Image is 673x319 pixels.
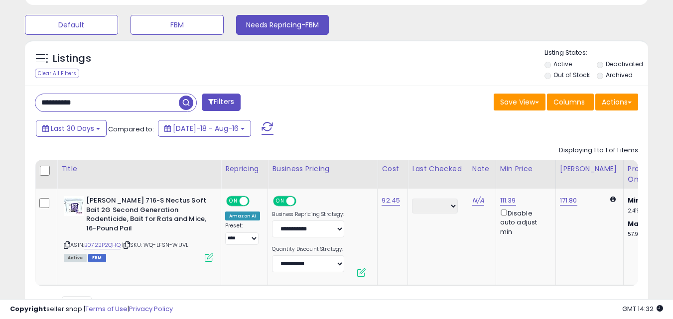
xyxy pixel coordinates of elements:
div: Amazon AI [225,212,260,220]
button: Needs Repricing-FBM [236,15,329,35]
a: Privacy Policy [129,304,173,314]
span: All listings currently available for purchase on Amazon [64,254,87,262]
a: 92.45 [382,196,400,206]
b: [PERSON_NAME] 716-S Nectus Soft Bait 2G Second Generation Rodenticide, Bait for Rats and Mice, 16... [86,196,207,235]
div: Note [472,164,492,174]
button: Last 30 Days [36,120,107,137]
label: Out of Stock [553,71,590,79]
span: | SKU: WQ-LFSN-WUVL [122,241,188,249]
button: Columns [547,94,594,110]
div: Title [61,164,217,174]
span: Columns [553,97,585,107]
button: Actions [595,94,638,110]
div: Cost [382,164,404,174]
label: Active [553,60,572,68]
button: FBM [131,15,224,35]
div: [PERSON_NAME] [560,164,619,174]
div: Displaying 1 to 1 of 1 items [559,146,638,155]
span: ON [227,197,240,206]
button: Default [25,15,118,35]
div: Business Pricing [272,164,373,174]
div: Disable auto adjust min [500,208,548,236]
img: 413E+7rI7YL._SL40_.jpg [64,196,84,216]
button: Save View [494,94,545,110]
span: Last 30 Days [51,123,94,133]
div: Clear All Filters [35,69,79,78]
p: Listing States: [544,48,648,58]
th: CSV column name: cust_attr_2_Last Checked [408,160,468,189]
button: [DATE]-18 - Aug-16 [158,120,251,137]
a: 171.80 [560,196,577,206]
span: Compared to: [108,124,154,134]
span: OFF [248,197,264,206]
label: Business Repricing Strategy: [272,211,344,218]
b: Min: [628,196,643,205]
b: Max: [628,219,645,228]
span: [DATE]-18 - Aug-16 [173,123,239,133]
a: Terms of Use [85,304,128,314]
strong: Copyright [10,304,46,314]
div: Min Price [500,164,551,174]
h5: Listings [53,52,91,66]
div: Last Checked [412,164,464,174]
span: ON [274,197,287,206]
label: Deactivated [606,60,643,68]
label: Quantity Discount Strategy: [272,246,344,253]
div: ASIN: [64,196,213,261]
span: OFF [295,197,311,206]
span: FBM [88,254,106,262]
label: Archived [606,71,633,79]
button: Filters [202,94,241,111]
span: 2025-09-16 14:32 GMT [622,304,663,314]
a: B0722P2QHQ [84,241,121,249]
a: 111.39 [500,196,516,206]
div: seller snap | | [10,305,173,314]
div: Preset: [225,222,260,245]
a: N/A [472,196,484,206]
div: Repricing [225,164,264,174]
